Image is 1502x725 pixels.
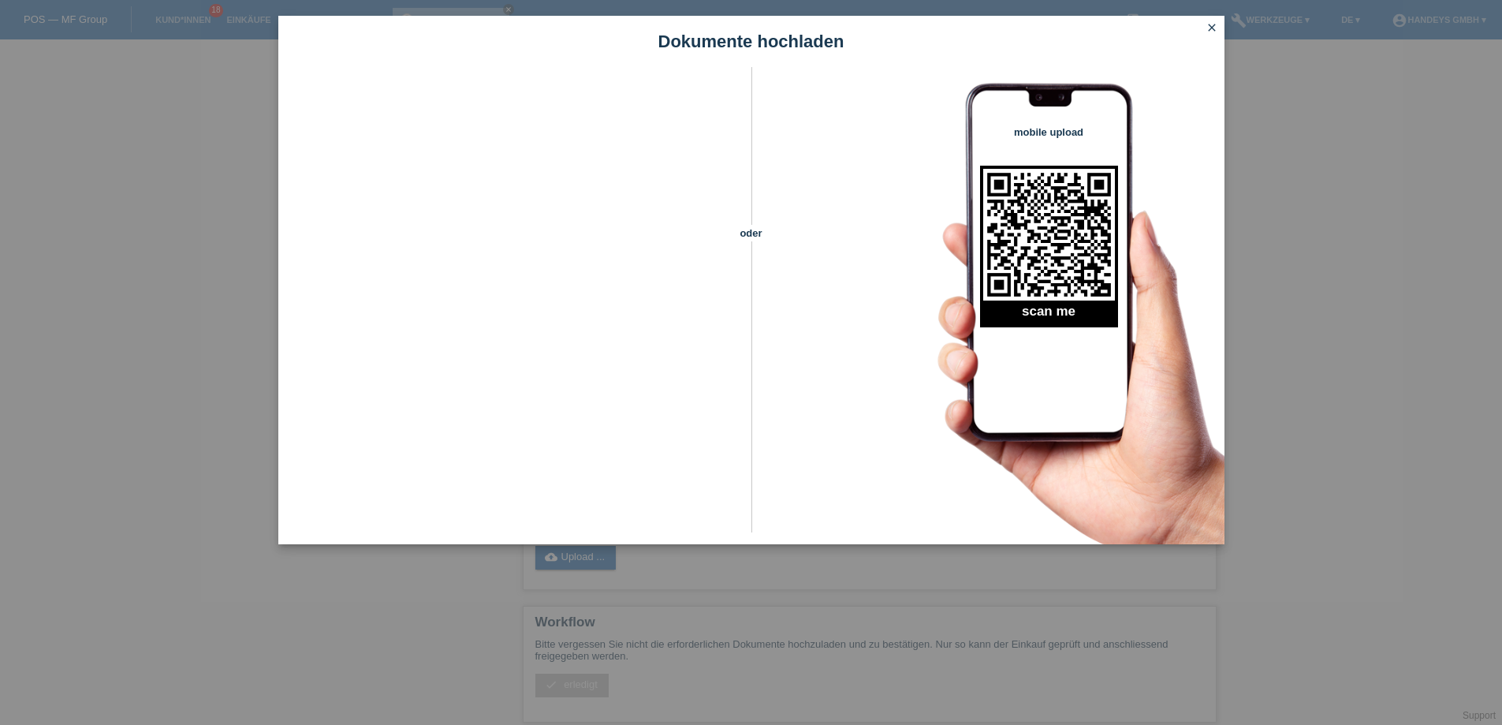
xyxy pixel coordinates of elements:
[724,225,779,241] span: oder
[302,107,724,501] iframe: Upload
[1202,20,1222,38] a: close
[278,32,1224,51] h1: Dokumente hochladen
[1206,21,1218,34] i: close
[980,304,1118,327] h2: scan me
[980,126,1118,138] h4: mobile upload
